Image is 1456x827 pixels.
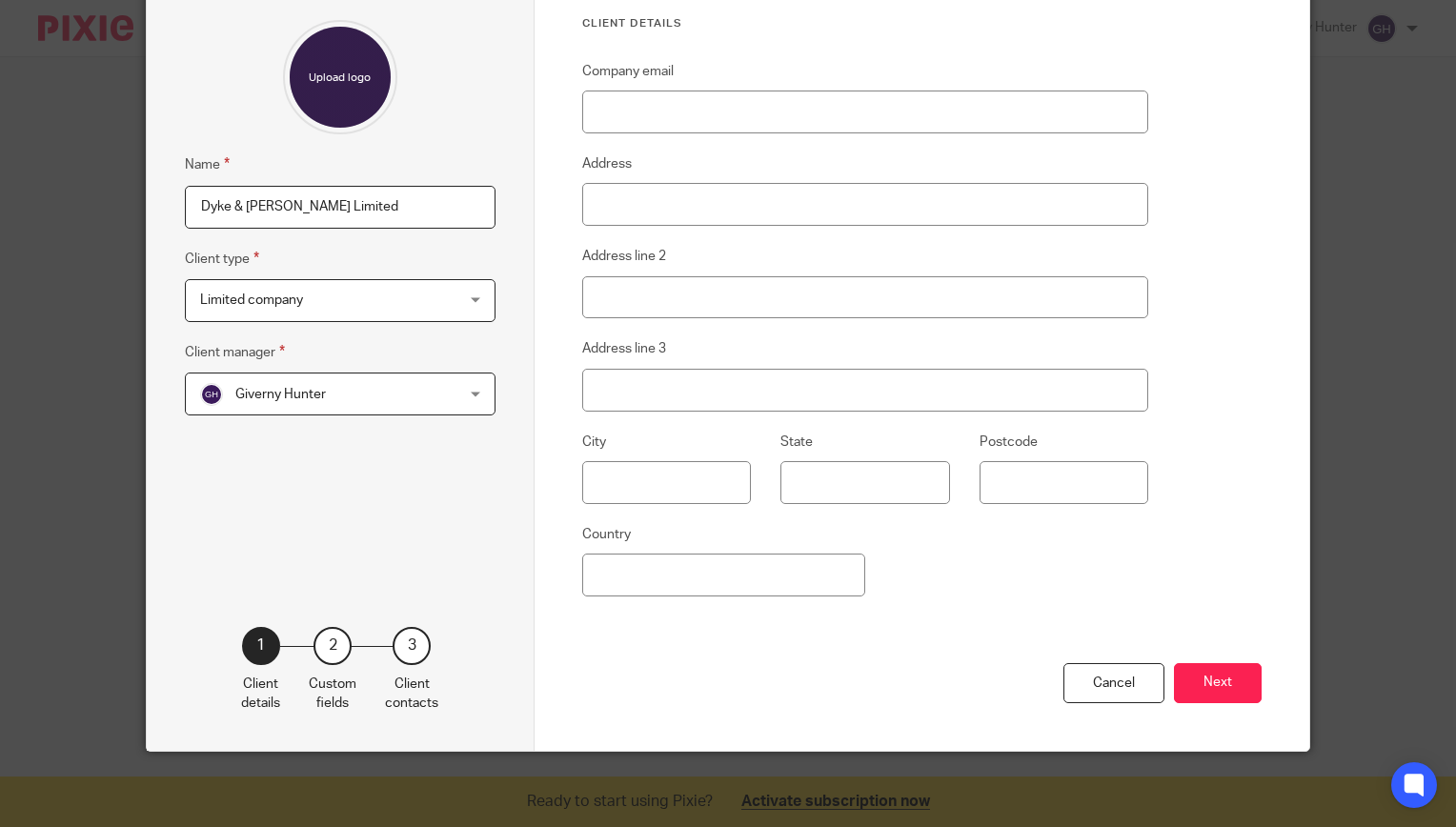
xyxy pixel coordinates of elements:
div: 2 [313,627,352,665]
label: Address line 2 [582,247,666,266]
label: Name [185,153,230,175]
label: Company email [582,62,674,81]
div: 3 [393,627,431,665]
button: Next [1174,663,1262,704]
label: Country [582,525,631,544]
h3: Client details [582,16,1149,31]
img: svg%3E [200,383,223,406]
p: Client details [241,675,280,714]
div: 1 [242,627,280,665]
p: Custom fields [309,675,356,714]
div: Cancel [1063,663,1164,704]
label: State [780,433,813,452]
label: Postcode [980,433,1038,452]
label: Client manager [185,341,285,363]
span: Limited company [200,293,303,307]
p: Client contacts [385,675,438,714]
span: Giverny Hunter [235,388,326,401]
label: City [582,433,606,452]
label: Address line 3 [582,339,666,358]
label: Client type [185,248,259,270]
label: Address [582,154,632,173]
